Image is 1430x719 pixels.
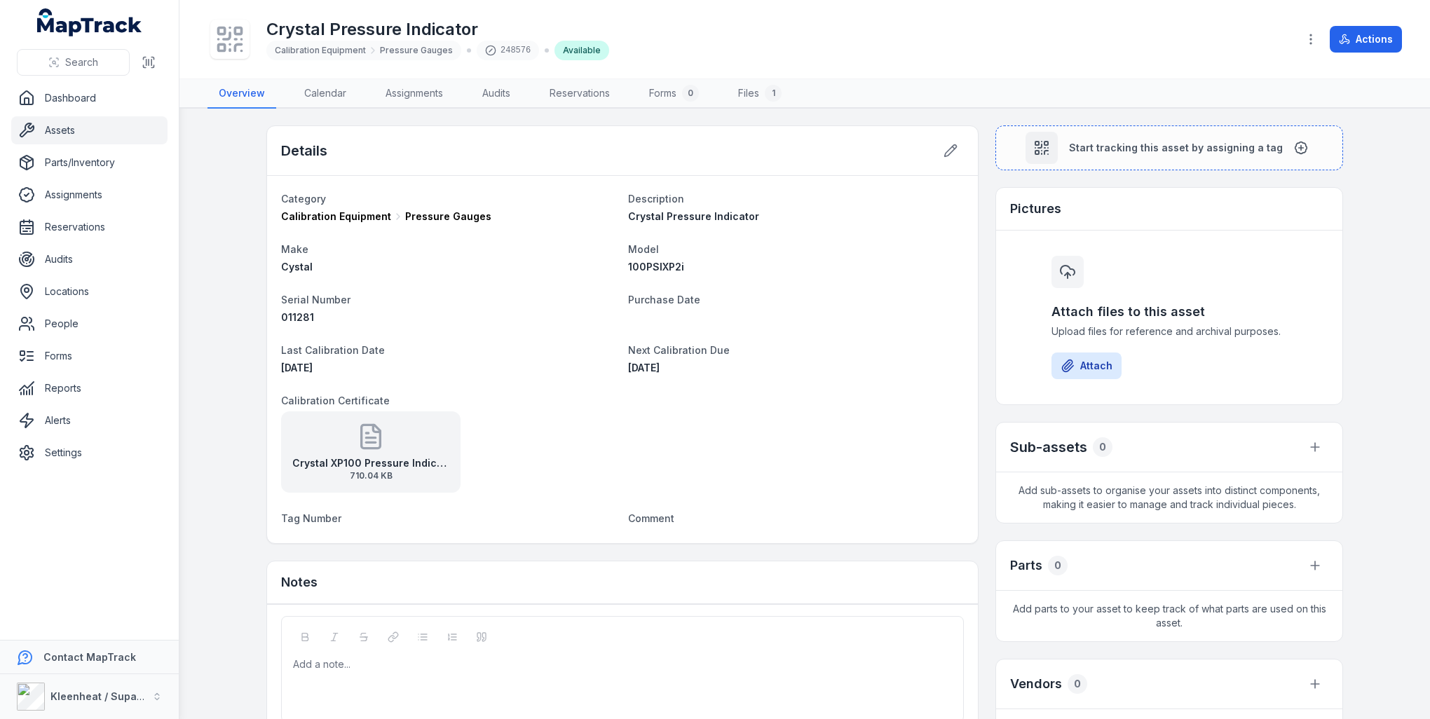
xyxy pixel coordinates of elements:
[1093,437,1112,457] div: 0
[1051,352,1122,379] button: Attach
[638,79,710,109] a: Forms0
[292,456,449,470] strong: Crystal XP100 Pressure Indicator - Copy
[628,294,700,306] span: Purchase Date
[65,55,98,69] span: Search
[281,395,390,406] span: Calibration Certificate
[281,243,308,255] span: Make
[266,18,609,41] h1: Crystal Pressure Indicator
[281,362,313,374] time: 30/08/2024, 12:00:00 am
[1010,199,1061,219] h3: Pictures
[628,193,684,205] span: Description
[11,84,168,112] a: Dashboard
[11,374,168,402] a: Reports
[628,362,660,374] span: [DATE]
[281,294,350,306] span: Serial Number
[281,573,318,592] h3: Notes
[765,85,782,102] div: 1
[374,79,454,109] a: Assignments
[477,41,539,60] div: 248576
[281,344,385,356] span: Last Calibration Date
[17,49,130,76] button: Search
[380,45,453,56] span: Pressure Gauges
[682,85,699,102] div: 0
[628,210,759,222] span: Crystal Pressure Indicator
[275,45,366,56] span: Calibration Equipment
[1051,324,1287,338] span: Upload files for reference and archival purposes.
[405,210,491,224] span: Pressure Gauges
[471,79,522,109] a: Audits
[293,79,357,109] a: Calendar
[538,79,621,109] a: Reservations
[292,470,449,481] span: 710.04 KB
[554,41,609,60] div: Available
[11,439,168,467] a: Settings
[11,149,168,177] a: Parts/Inventory
[50,690,155,702] strong: Kleenheat / Supagas
[1010,674,1062,694] h3: Vendors
[281,193,326,205] span: Category
[628,344,730,356] span: Next Calibration Due
[995,125,1343,170] button: Start tracking this asset by assigning a tag
[628,261,684,273] span: 100PSIXP2i
[11,181,168,209] a: Assignments
[1010,556,1042,575] h3: Parts
[1048,556,1068,575] div: 0
[628,362,660,374] time: 30/08/2025, 12:00:00 am
[11,213,168,241] a: Reservations
[996,472,1342,523] span: Add sub-assets to organise your assets into distinct components, making it easier to manage and t...
[281,512,341,524] span: Tag Number
[727,79,793,109] a: Files1
[207,79,276,109] a: Overview
[1068,674,1087,694] div: 0
[11,245,168,273] a: Audits
[43,651,136,663] strong: Contact MapTrack
[11,406,168,434] a: Alerts
[11,116,168,144] a: Assets
[628,512,674,524] span: Comment
[11,278,168,306] a: Locations
[628,243,659,255] span: Model
[996,591,1342,641] span: Add parts to your asset to keep track of what parts are used on this asset.
[1069,141,1283,155] span: Start tracking this asset by assigning a tag
[281,311,314,323] span: 011281
[1330,26,1402,53] button: Actions
[11,342,168,370] a: Forms
[281,141,327,160] h2: Details
[1051,302,1287,322] h3: Attach files to this asset
[281,261,313,273] span: Cystal
[1010,437,1087,457] h2: Sub-assets
[37,8,142,36] a: MapTrack
[11,310,168,338] a: People
[281,210,391,224] span: Calibration Equipment
[281,362,313,374] span: [DATE]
